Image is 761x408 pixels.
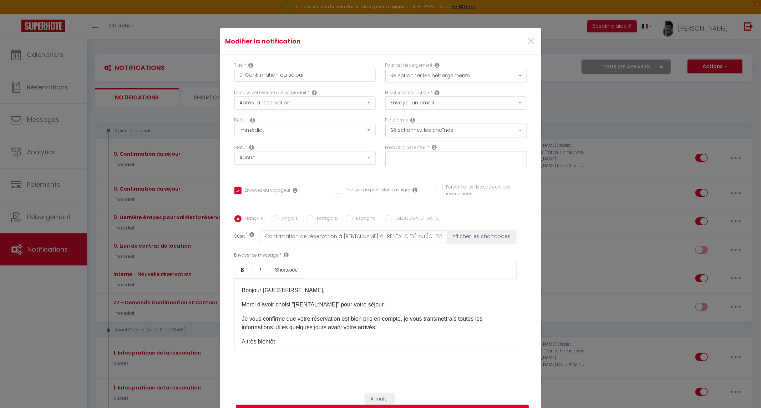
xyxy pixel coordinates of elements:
[411,117,416,123] i: Action Channel
[365,393,395,405] button: Annuler
[527,31,536,52] span: ×
[249,144,254,150] i: Booking status
[234,233,245,241] label: Sujet
[385,69,527,82] button: Sélectionner les hébergements
[242,300,509,309] p: ​Merci d’avoir choisi "[RENTAL:NAME]" ​pour votre séjour !
[284,252,289,258] i: Message
[413,187,418,193] i: Envoyer au prestataire si il est assigné
[250,232,255,237] i: Subject
[234,144,247,151] label: Statut
[385,124,527,137] button: Sélectionnez les chaînes
[242,337,509,346] p: A très bientôt
[242,315,509,332] p: Je vous confirme que votre réservation est bien pris en compte, je vous transmettrais toutes les ...
[385,62,433,69] label: Pour cet hébergement
[435,90,440,95] i: Action Type
[242,187,291,195] label: Envoyez au voyageur
[279,215,298,223] label: Anglais
[242,286,509,295] p: Bonjour [GUEST:FIRST_NAME]​,
[435,62,440,68] i: This Rental
[668,35,749,48] div: Le champ destinataires est obligatoire.
[447,230,516,243] button: Afficher les shortcodes
[392,215,440,223] label: [GEOGRAPHIC_DATA]
[385,144,427,151] label: Envoyer à cet email
[249,62,254,68] i: Title
[234,117,245,124] label: Délai
[225,36,429,46] h4: Modifier la notification
[385,117,409,124] label: Plateforme
[234,89,307,96] label: Lorsque cet événement se produit
[314,215,338,223] label: Portugais
[234,252,279,259] label: Envoyer ce message
[252,261,269,278] a: Italic
[242,215,263,223] label: Français
[312,90,317,95] i: Event Occur
[234,62,243,69] label: Titre
[353,215,377,223] label: Espagnol
[269,261,304,278] a: Shortcode
[250,117,255,123] i: Action Time
[527,34,536,49] button: Close
[293,187,298,193] i: Envoyer au voyageur
[385,89,430,96] label: Effectuer cette action
[234,261,252,278] a: Bold
[432,144,437,150] i: Recipient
